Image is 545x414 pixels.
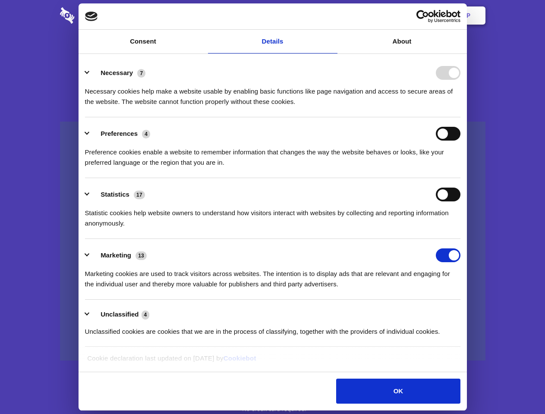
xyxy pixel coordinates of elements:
span: 7 [137,69,145,78]
label: Preferences [101,130,138,137]
a: Details [208,30,337,53]
a: Consent [79,30,208,53]
a: Contact [350,2,390,29]
a: Login [391,2,429,29]
label: Necessary [101,69,133,76]
img: logo-wordmark-white-trans-d4663122ce5f474addd5e946df7df03e33cb6a1c49d2221995e7729f52c070b2.svg [60,7,134,24]
div: Marketing cookies are used to track visitors across websites. The intention is to display ads tha... [85,262,460,289]
span: 17 [134,191,145,199]
div: Preference cookies enable a website to remember information that changes the way the website beha... [85,141,460,168]
a: Usercentrics Cookiebot - opens in a new window [385,10,460,23]
div: Statistic cookies help website owners to understand how visitors interact with websites by collec... [85,201,460,229]
a: Pricing [253,2,291,29]
div: Necessary cookies help make a website usable by enabling basic functions like page navigation and... [85,80,460,107]
button: Preferences (4) [85,127,156,141]
a: About [337,30,467,53]
button: Unclassified (4) [85,309,155,320]
button: OK [336,379,460,404]
button: Marketing (13) [85,248,152,262]
a: Wistia video thumbnail [60,122,485,361]
span: 4 [142,310,150,319]
img: logo [85,12,98,21]
div: Unclassified cookies are cookies that we are in the process of classifying, together with the pro... [85,320,460,337]
iframe: Drift Widget Chat Controller [502,371,535,404]
label: Statistics [101,191,129,198]
span: 4 [142,130,150,138]
div: Cookie declaration last updated on [DATE] by [81,353,464,370]
a: Cookiebot [224,354,256,362]
h1: Eliminate Slack Data Loss. [60,39,485,70]
button: Necessary (7) [85,66,151,80]
span: 13 [135,251,147,260]
label: Marketing [101,251,131,259]
h4: Auto-redaction of sensitive data, encrypted data sharing and self-destructing private chats. Shar... [60,78,485,107]
button: Statistics (17) [85,188,151,201]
